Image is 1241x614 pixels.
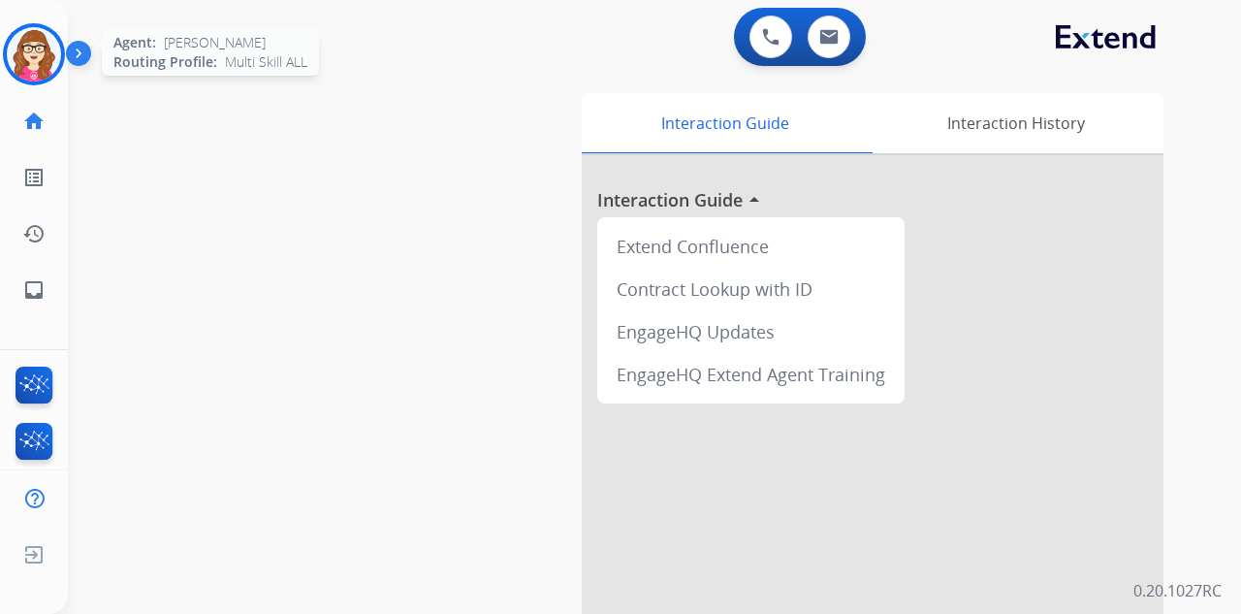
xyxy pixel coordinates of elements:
span: Agent: [113,33,156,52]
mat-icon: history [22,222,46,245]
div: Extend Confluence [605,225,897,268]
span: Multi Skill ALL [225,52,307,72]
p: 0.20.1027RC [1133,579,1222,602]
div: EngageHQ Extend Agent Training [605,353,897,396]
div: Interaction Guide [582,93,868,153]
span: [PERSON_NAME] [164,33,266,52]
div: Interaction History [868,93,1163,153]
span: Routing Profile: [113,52,217,72]
div: Contract Lookup with ID [605,268,897,310]
mat-icon: list_alt [22,166,46,189]
div: EngageHQ Updates [605,310,897,353]
img: avatar [7,27,61,81]
mat-icon: inbox [22,278,46,302]
mat-icon: home [22,110,46,133]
